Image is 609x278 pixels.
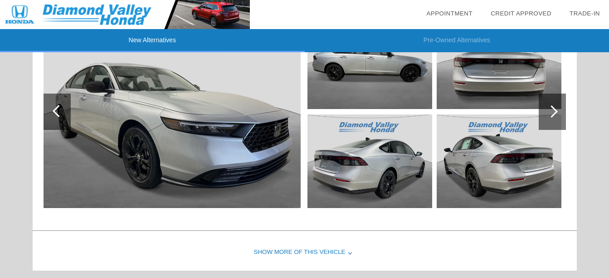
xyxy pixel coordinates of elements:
img: b9425037-60b3-45c3-afc3-24d831ca8150.jpg [44,15,301,208]
a: Trade-In [570,10,600,17]
img: 03f40f34-1d1d-480e-8147-1cabeb4567d0.jpg [307,114,432,208]
a: Appointment [426,10,473,17]
img: 916cd770-32ca-4349-808c-1f79aa7a9eb2.jpg [307,15,432,109]
div: Show More of this Vehicle [33,234,577,271]
a: Credit Approved [491,10,551,17]
img: a19ef453-5b72-44f2-b3c6-3629bfc1dce6.jpg [437,114,561,208]
img: 95f595cc-b5f0-4b56-8401-f32a9f912c72.jpg [437,15,561,109]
